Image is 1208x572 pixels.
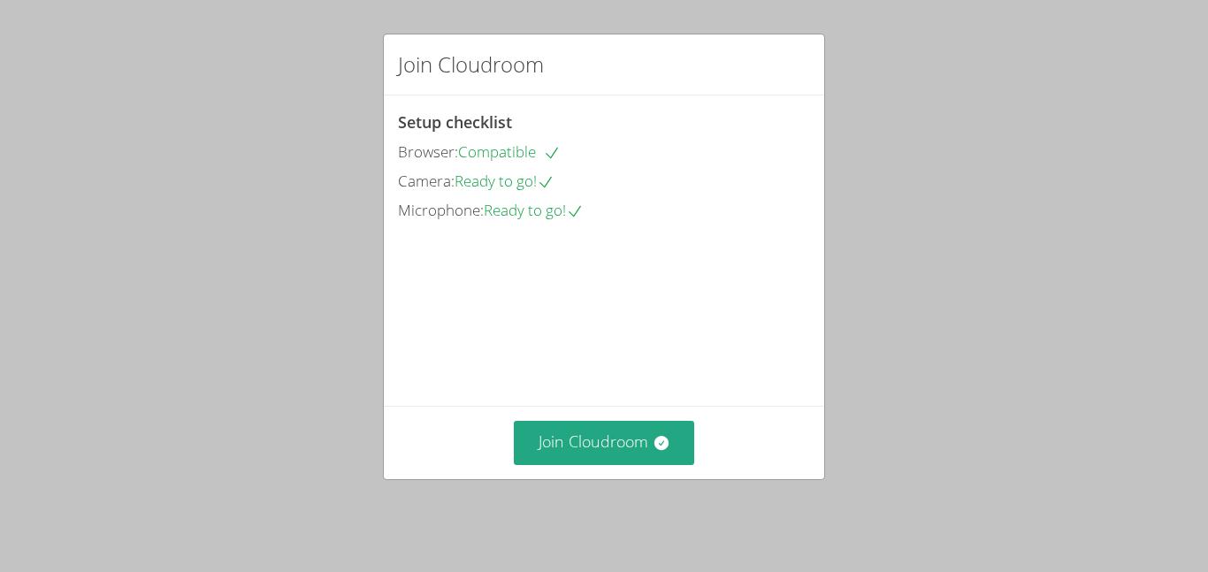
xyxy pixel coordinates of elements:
[398,49,544,80] h2: Join Cloudroom
[455,171,554,191] span: Ready to go!
[484,200,584,220] span: Ready to go!
[398,141,458,162] span: Browser:
[514,421,695,464] button: Join Cloudroom
[398,200,484,220] span: Microphone:
[398,111,512,133] span: Setup checklist
[398,171,455,191] span: Camera:
[458,141,561,162] span: Compatible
